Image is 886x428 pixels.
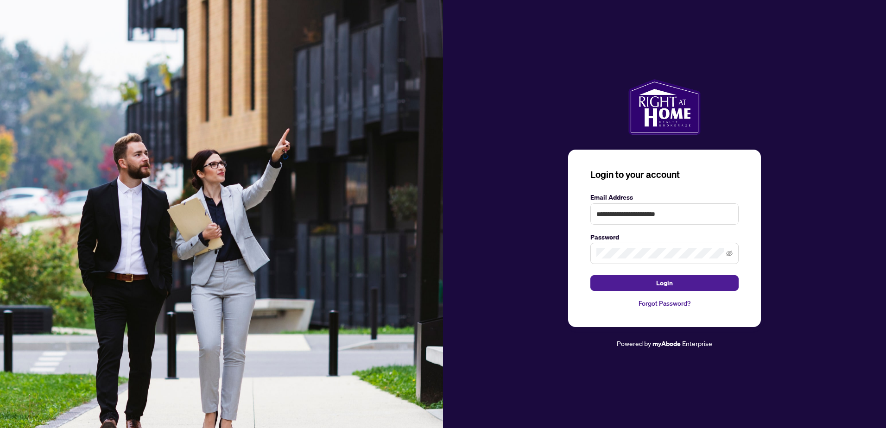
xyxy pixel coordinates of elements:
[590,298,739,308] a: Forgot Password?
[617,339,651,347] span: Powered by
[590,192,739,202] label: Email Address
[656,276,673,290] span: Login
[590,275,739,291] button: Login
[726,250,733,257] span: eye-invisible
[590,232,739,242] label: Password
[590,168,739,181] h3: Login to your account
[682,339,712,347] span: Enterprise
[652,339,681,349] a: myAbode
[628,79,700,135] img: ma-logo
